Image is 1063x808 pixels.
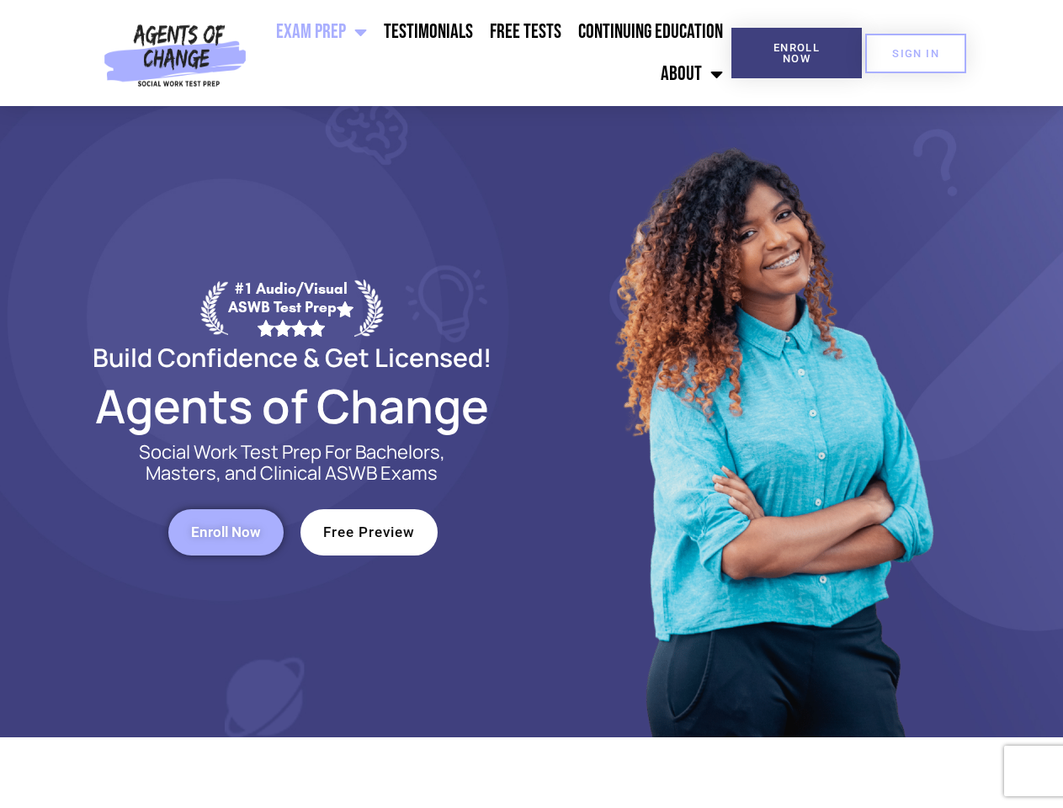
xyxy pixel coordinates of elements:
a: Testimonials [375,11,481,53]
a: Exam Prep [268,11,375,53]
a: Free Tests [481,11,570,53]
span: SIGN IN [892,48,939,59]
h2: Agents of Change [52,386,532,425]
a: Continuing Education [570,11,731,53]
nav: Menu [253,11,731,95]
a: Enroll Now [731,28,862,78]
div: #1 Audio/Visual ASWB Test Prep [228,279,354,336]
img: Website Image 1 (1) [603,106,940,737]
a: SIGN IN [865,34,966,73]
span: Free Preview [323,525,415,540]
p: Social Work Test Prep For Bachelors, Masters, and Clinical ASWB Exams [120,442,465,484]
h2: Build Confidence & Get Licensed! [52,345,532,369]
a: Free Preview [300,509,438,555]
span: Enroll Now [758,42,835,64]
a: About [652,53,731,95]
a: Enroll Now [168,509,284,555]
span: Enroll Now [191,525,261,540]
